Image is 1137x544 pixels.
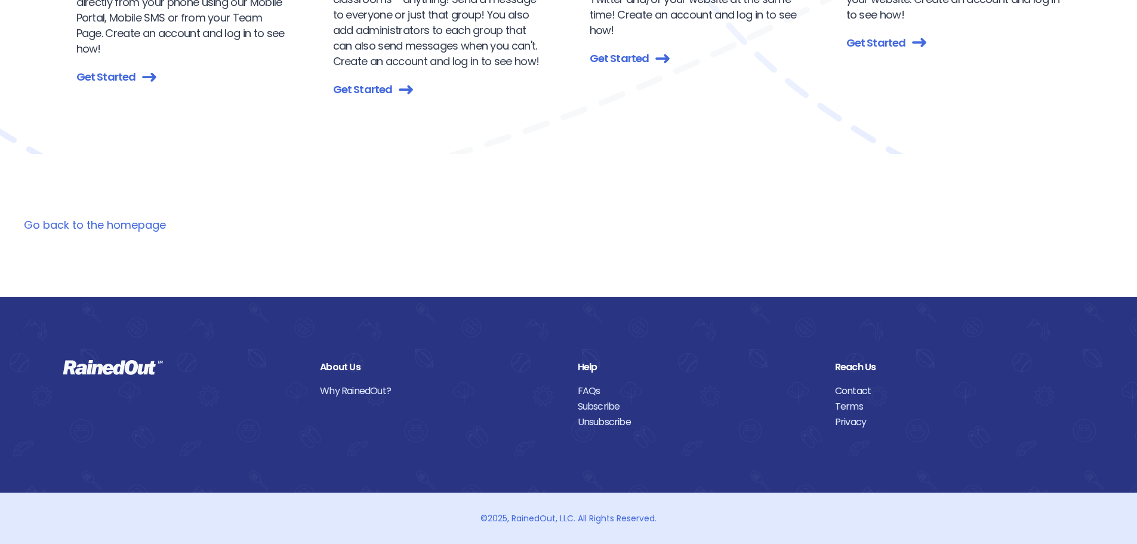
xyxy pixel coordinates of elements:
[76,69,291,85] a: Get Started
[578,399,817,414] a: Subscribe
[835,399,1074,414] a: Terms
[835,414,1074,430] a: Privacy
[835,359,1074,375] div: Reach Us
[320,359,559,375] div: About Us
[590,50,805,66] a: Get Started
[846,35,1061,51] a: Get Started
[578,359,817,375] div: Help
[578,414,817,430] a: Unsubscribe
[333,81,548,97] a: Get Started
[578,383,817,399] a: FAQs
[835,383,1074,399] a: Contact
[24,217,166,232] a: Go back to the homepage
[320,383,559,399] a: Why RainedOut?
